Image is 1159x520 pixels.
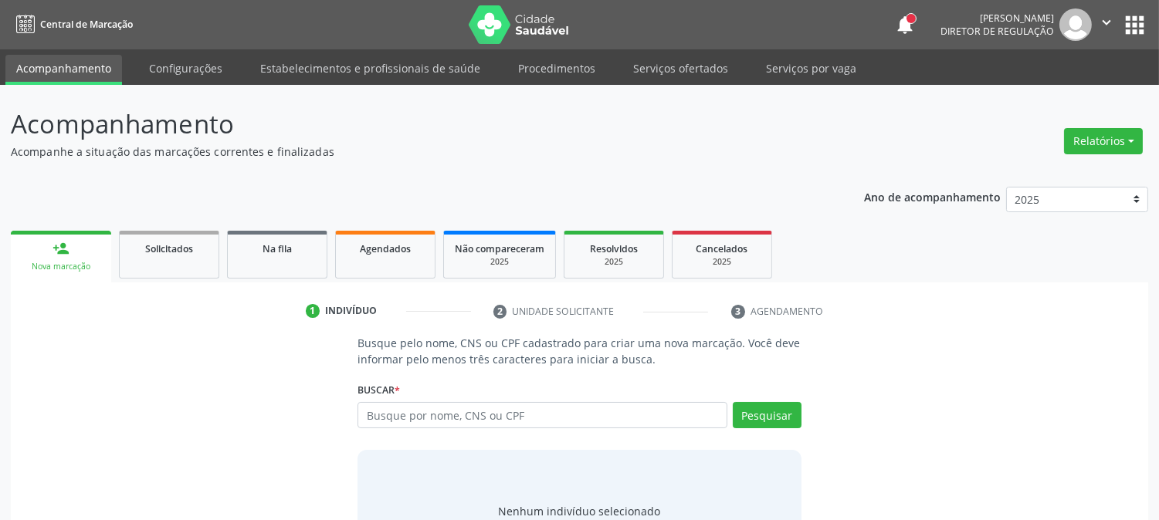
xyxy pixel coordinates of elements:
p: Busque pelo nome, CNS ou CPF cadastrado para criar uma nova marcação. Você deve informar pelo men... [358,335,801,367]
div: 2025 [575,256,652,268]
span: Cancelados [696,242,748,255]
div: Nova marcação [22,261,100,272]
a: Estabelecimentos e profissionais de saúde [249,55,491,82]
div: Indivíduo [325,304,377,318]
div: person_add [53,240,69,257]
div: 2025 [455,256,544,268]
button: notifications [894,14,916,35]
span: Não compareceram [455,242,544,255]
img: img [1059,8,1092,41]
button:  [1092,8,1121,41]
span: Na fila [263,242,292,255]
a: Serviços por vaga [755,55,867,82]
a: Central de Marcação [11,12,133,37]
div: 2025 [683,256,761,268]
p: Acompanhamento [11,105,807,144]
a: Configurações [138,55,233,82]
a: Acompanhamento [5,55,122,85]
p: Acompanhe a situação das marcações correntes e finalizadas [11,144,807,160]
div: [PERSON_NAME] [940,12,1054,25]
label: Buscar [358,378,400,402]
p: Ano de acompanhamento [864,187,1001,206]
input: Busque por nome, CNS ou CPF [358,402,727,428]
a: Procedimentos [507,55,606,82]
span: Diretor de regulação [940,25,1054,38]
button: Pesquisar [733,402,801,428]
div: 1 [306,304,320,318]
span: Agendados [360,242,411,255]
span: Resolvidos [590,242,638,255]
span: Solicitados [145,242,193,255]
a: Serviços ofertados [622,55,739,82]
button: apps [1121,12,1148,39]
i:  [1098,14,1115,31]
button: Relatórios [1064,128,1143,154]
div: Nenhum indivíduo selecionado [498,503,660,519]
span: Central de Marcação [40,18,133,31]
